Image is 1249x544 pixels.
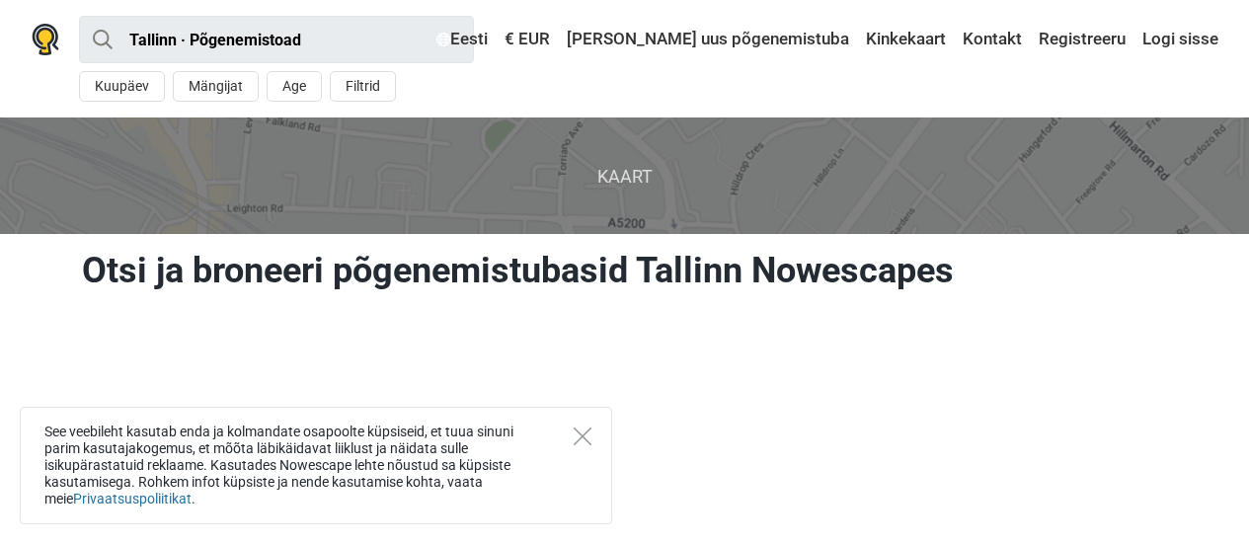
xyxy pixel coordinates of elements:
[1034,22,1131,57] a: Registreeru
[267,71,322,102] button: Age
[500,22,555,57] a: € EUR
[330,71,396,102] button: Filtrid
[82,249,1168,292] h1: Otsi ja broneeri põgenemistubasid Tallinn Nowescapes
[958,22,1027,57] a: Kontakt
[1137,22,1218,57] a: Logi sisse
[861,22,951,57] a: Kinkekaart
[32,24,59,55] img: Nowescape logo
[574,427,591,445] button: Close
[79,71,165,102] button: Kuupäev
[20,407,612,524] div: See veebileht kasutab enda ja kolmandate osapoolte küpsiseid, et tuua sinuni parim kasutajakogemu...
[436,33,450,46] img: Eesti
[173,71,259,102] button: Mängijat
[79,16,474,63] input: proovi “Tallinn”
[73,491,192,506] a: Privaatsuspoliitikat
[431,22,493,57] a: Eesti
[562,22,854,57] a: [PERSON_NAME] uus põgenemistuba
